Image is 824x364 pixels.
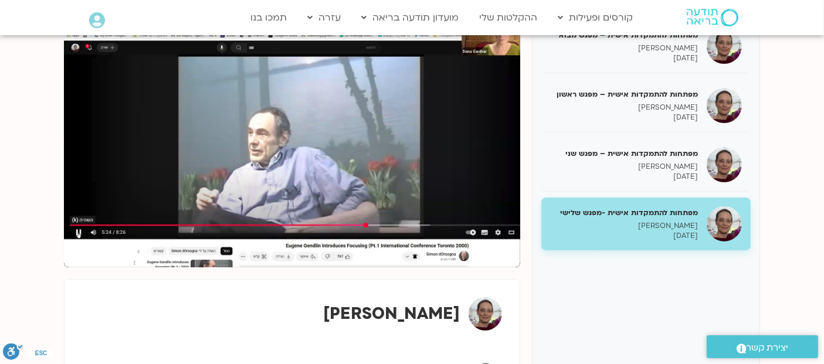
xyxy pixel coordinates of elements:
a: יצירת קשר [707,335,818,358]
a: עזרה [301,6,347,29]
img: תודעה בריאה [687,9,738,26]
a: מועדון תודעה בריאה [355,6,464,29]
img: מפתחות להתמקדות אישית -מפגש שלישי [707,206,742,241]
p: [PERSON_NAME] [550,162,698,172]
p: [DATE] [550,53,698,63]
p: [PERSON_NAME] [550,43,698,53]
strong: [PERSON_NAME] [323,302,460,325]
a: תמכו בנו [245,6,293,29]
img: מפתחות להתמקדות אישית – מפגש שני [707,147,742,182]
img: דנה גניהר [469,297,502,331]
h5: מפתחות להתמקדות אישית – מפגש שני [550,148,698,159]
img: מפתחות להתמקדות אישית – מפגש ראשון [707,88,742,123]
a: ההקלטות שלי [473,6,544,29]
p: [DATE] [550,113,698,123]
p: [DATE] [550,172,698,182]
img: מפתחות להתמקדות אישית – מפגש מבוא [707,29,742,64]
p: [PERSON_NAME] [550,221,698,231]
p: [PERSON_NAME] [550,103,698,113]
h5: מפתחות להתמקדות אישית -מפגש שלישי [550,207,698,218]
a: קורסים ופעילות [552,6,639,29]
h5: מפתחות להתמקדות אישית – מפגש ראשון [550,89,698,100]
p: [DATE] [550,231,698,241]
span: יצירת קשר [747,340,789,356]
